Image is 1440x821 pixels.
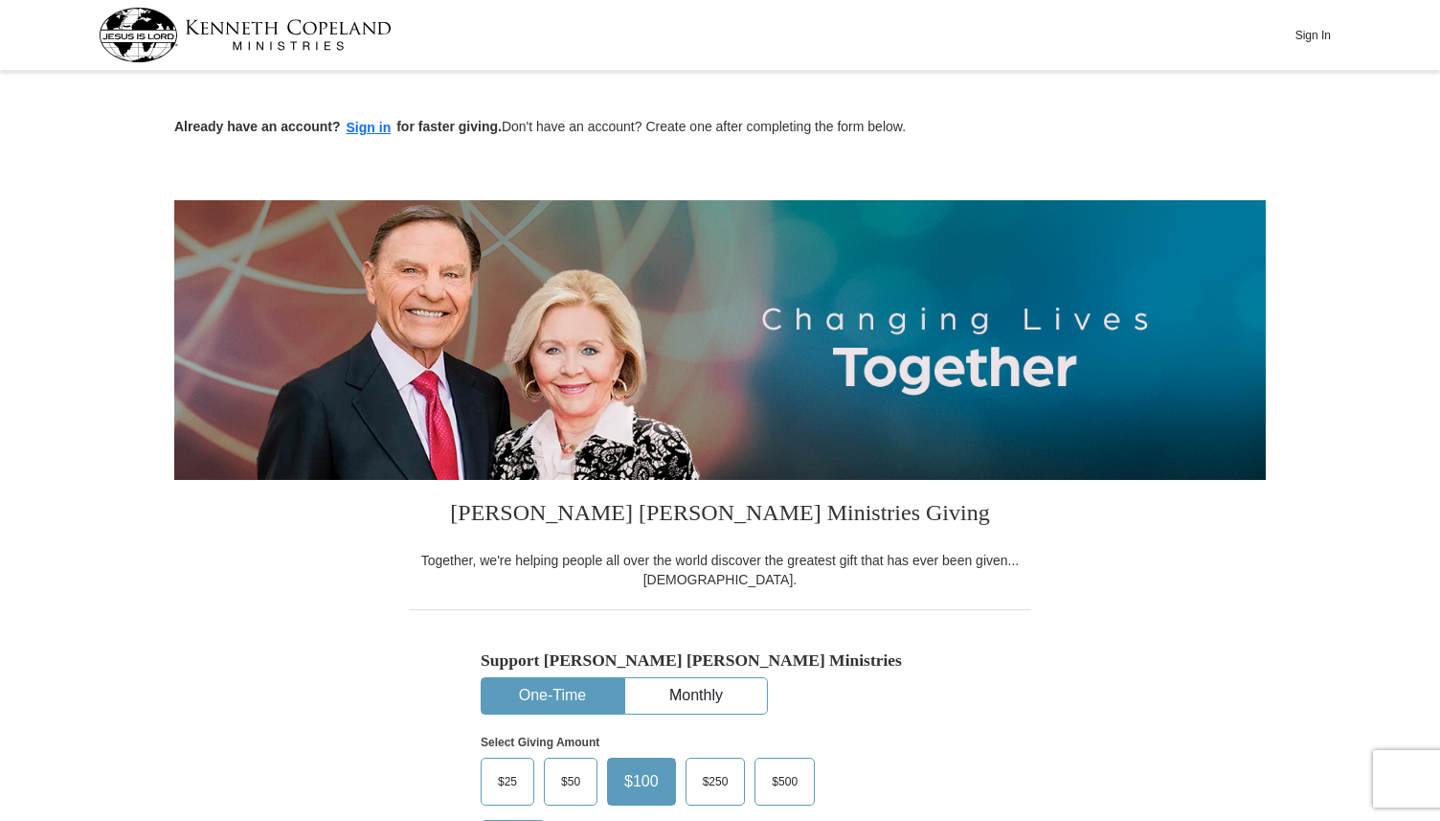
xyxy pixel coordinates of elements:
[693,767,738,796] span: $250
[551,767,590,796] span: $50
[99,8,392,62] img: kcm-header-logo.svg
[482,678,623,714] button: One-Time
[341,117,397,139] button: Sign in
[174,119,502,134] strong: Already have an account? for faster giving.
[762,767,807,796] span: $500
[409,551,1031,589] div: Together, we're helping people all over the world discover the greatest gift that has ever been g...
[481,650,959,671] h5: Support [PERSON_NAME] [PERSON_NAME] Ministries
[174,117,1266,139] p: Don't have an account? Create one after completing the form below.
[481,736,599,749] strong: Select Giving Amount
[625,678,767,714] button: Monthly
[1284,20,1341,50] button: Sign In
[409,480,1031,551] h3: [PERSON_NAME] [PERSON_NAME] Ministries Giving
[488,767,527,796] span: $25
[615,767,668,796] span: $100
